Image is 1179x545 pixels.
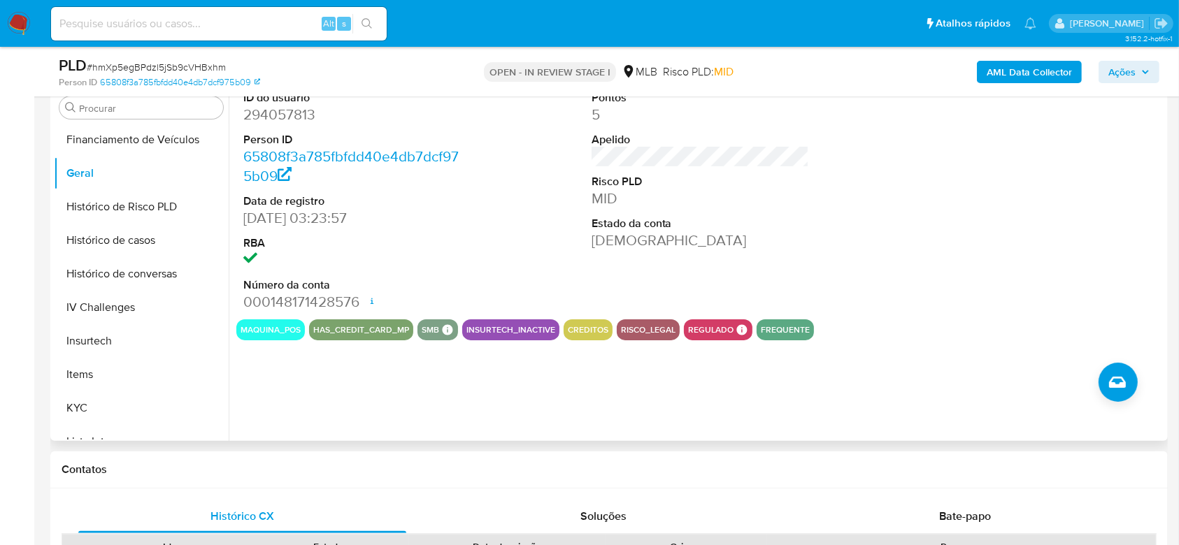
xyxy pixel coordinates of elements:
span: Histórico CX [210,508,274,524]
dt: Person ID [243,132,462,147]
button: frequente [761,327,810,333]
button: Histórico de Risco PLD [54,190,229,224]
button: Histórico de casos [54,224,229,257]
button: Geral [54,157,229,190]
dd: 294057813 [243,105,462,124]
dt: ID do usuário [243,90,462,106]
span: Soluções [580,508,627,524]
span: # hmXp5egBPdzl5jSb9cVHBxhm [87,60,226,74]
dt: Apelido [592,132,810,147]
a: 65808f3a785fbfdd40e4db7dcf975b09 [100,76,260,89]
button: maquina_pos [241,327,301,333]
dd: [DEMOGRAPHIC_DATA] [592,231,810,250]
dt: Risco PLD [592,174,810,189]
button: has_credit_card_mp [313,327,409,333]
span: Atalhos rápidos [936,16,1010,31]
button: IV Challenges [54,291,229,324]
button: AML Data Collector [977,61,1082,83]
b: Person ID [59,76,97,89]
button: Items [54,358,229,391]
dt: Estado da conta [592,216,810,231]
dd: [DATE] 03:23:57 [243,208,462,228]
dt: Número da conta [243,277,462,293]
button: Histórico de conversas [54,257,229,291]
a: Notificações [1024,17,1036,29]
b: AML Data Collector [987,61,1072,83]
dd: 000148171428576 [243,292,462,312]
button: smb [422,327,439,333]
button: Procurar [65,102,76,113]
span: MID [714,64,734,80]
div: MLB [622,64,657,80]
p: lucas.santiago@mercadolivre.com [1070,17,1149,30]
dt: Data de registro [243,194,462,209]
button: risco_legal [621,327,676,333]
button: Insurtech [54,324,229,358]
button: Financiamento de Veículos [54,123,229,157]
p: OPEN - IN REVIEW STAGE I [484,62,616,82]
button: Lista Interna [54,425,229,458]
span: Risco PLD: [663,64,734,80]
button: Ações [1099,61,1159,83]
dd: 5 [592,105,810,124]
span: Ações [1108,61,1136,83]
button: KYC [54,391,229,425]
span: 3.152.2-hotfix-1 [1125,33,1172,44]
span: s [342,17,346,30]
input: Procurar [79,102,217,115]
dd: MID [592,189,810,208]
span: Bate-papo [939,508,991,524]
input: Pesquise usuários ou casos... [51,15,387,33]
h1: Contatos [62,463,1157,477]
dt: Pontos [592,90,810,106]
b: PLD [59,54,87,76]
a: Sair [1154,16,1169,31]
button: creditos [568,327,608,333]
button: insurtech_inactive [466,327,555,333]
a: 65808f3a785fbfdd40e4db7dcf975b09 [243,146,459,186]
button: search-icon [352,14,381,34]
button: regulado [688,327,734,333]
span: Alt [323,17,334,30]
dt: RBA [243,235,462,251]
